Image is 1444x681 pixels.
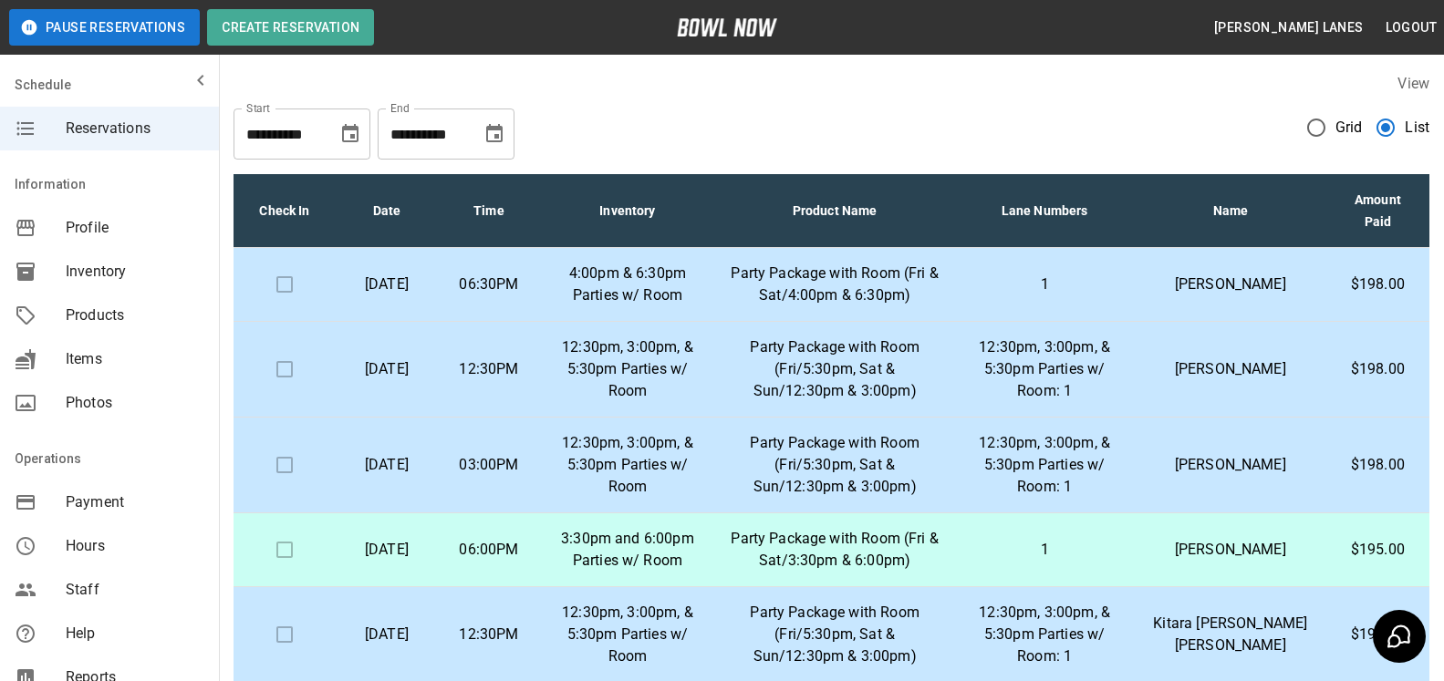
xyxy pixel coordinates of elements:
label: View [1397,75,1429,92]
span: Staff [66,579,204,601]
p: [PERSON_NAME] [1149,273,1312,295]
span: Photos [66,392,204,414]
p: Party Package with Room (Fri/5:30pm, Sat & Sun/12:30pm & 3:00pm) [730,336,940,402]
button: Create Reservation [207,9,374,46]
span: Reservations [66,118,204,139]
span: Hours [66,535,204,557]
p: Kitara [PERSON_NAME] [PERSON_NAME] [1149,613,1312,656]
p: 12:30pm, 3:00pm, & 5:30pm Parties w/ Room: 1 [969,432,1120,498]
span: List [1405,117,1429,139]
span: Products [66,304,204,326]
th: Date [336,174,438,248]
p: $198.00 [1341,273,1415,295]
p: 06:30PM [452,273,525,295]
th: Name [1135,174,1326,248]
p: Party Package with Room (Fri & Sat/3:30pm & 6:00pm) [730,528,940,572]
p: 12:30pm, 3:00pm, & 5:30pm Parties w/ Room: 1 [969,602,1120,667]
p: 1 [969,273,1120,295]
p: 12:30pm, 3:00pm, & 5:30pm Parties w/ Room [555,432,701,498]
p: $195.00 [1341,539,1415,561]
img: logo [677,18,777,36]
button: Logout [1378,11,1444,45]
button: Choose date, selected date is Aug 28, 2025 [332,116,369,152]
p: $198.00 [1341,358,1415,380]
p: $198.00 [1341,454,1415,476]
p: 3:30pm and 6:00pm Parties w/ Room [555,528,701,572]
span: Inventory [66,261,204,283]
span: Profile [66,217,204,239]
th: Inventory [540,174,715,248]
p: 12:30PM [452,624,525,645]
th: Product Name [715,174,955,248]
p: 06:00PM [452,539,525,561]
p: [DATE] [350,624,423,645]
p: [DATE] [350,539,423,561]
p: [DATE] [350,273,423,295]
button: Pause Reservations [9,9,200,46]
p: [PERSON_NAME] [1149,539,1312,561]
p: [DATE] [350,454,423,476]
p: 12:30pm, 3:00pm, & 5:30pm Parties w/ Room: 1 [969,336,1120,402]
p: 1 [969,539,1120,561]
p: Party Package with Room (Fri/5:30pm, Sat & Sun/12:30pm & 3:00pm) [730,432,940,498]
p: 12:30PM [452,358,525,380]
p: [PERSON_NAME] [1149,358,1312,380]
span: Items [66,348,204,370]
p: $198.00 [1341,624,1415,645]
p: Party Package with Room (Fri & Sat/4:00pm & 6:30pm) [730,263,940,306]
button: [PERSON_NAME] Lanes [1207,11,1371,45]
p: 12:30pm, 3:00pm, & 5:30pm Parties w/ Room [555,602,701,667]
p: 4:00pm & 6:30pm Parties w/ Room [555,263,701,306]
p: Party Package with Room (Fri/5:30pm, Sat & Sun/12:30pm & 3:00pm) [730,602,940,667]
p: 12:30pm, 3:00pm, & 5:30pm Parties w/ Room [555,336,701,402]
p: [PERSON_NAME] [1149,454,1312,476]
button: Choose date, selected date is Sep 28, 2025 [476,116,513,152]
th: Check In [234,174,336,248]
span: Grid [1335,117,1363,139]
th: Amount Paid [1326,174,1429,248]
p: 03:00PM [452,454,525,476]
p: [DATE] [350,358,423,380]
th: Lane Numbers [954,174,1135,248]
th: Time [438,174,540,248]
span: Help [66,623,204,645]
span: Payment [66,491,204,513]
